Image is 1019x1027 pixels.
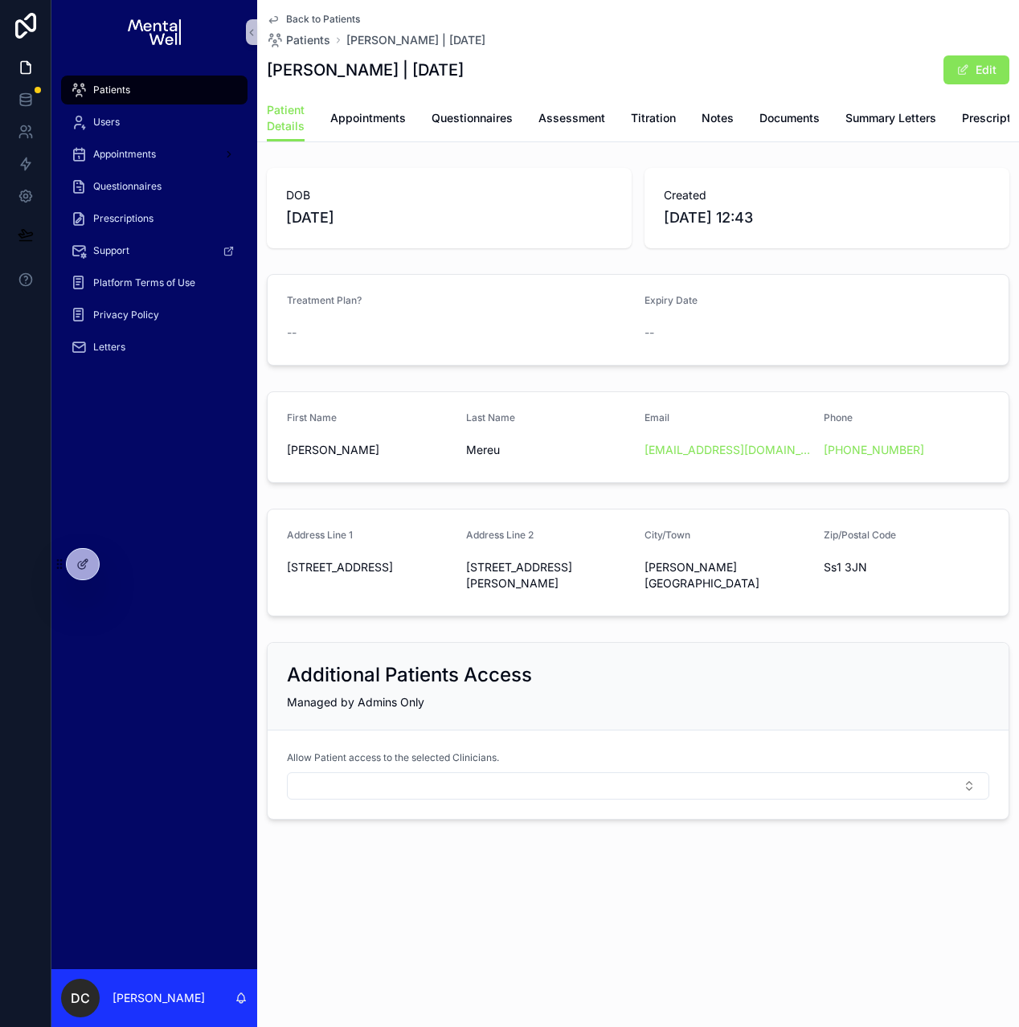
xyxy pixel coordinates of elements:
span: Address Line 2 [466,529,534,541]
span: [PERSON_NAME][GEOGRAPHIC_DATA] [645,559,811,591]
span: Users [93,116,120,129]
a: Prescriptions [61,204,248,233]
span: Ss1 3JN [824,559,990,575]
a: [EMAIL_ADDRESS][DOMAIN_NAME] [645,442,811,458]
span: Allow Patient access to the selected Clinicians. [287,751,499,764]
span: Patients [93,84,130,96]
span: Summary Letters [845,110,936,126]
span: [DATE] [286,207,612,229]
span: Managed by Admins Only [287,695,424,709]
span: -- [645,325,654,341]
span: Support [93,244,129,257]
span: Questionnaires [432,110,513,126]
span: Phone [824,411,853,423]
span: Platform Terms of Use [93,276,195,289]
a: [PHONE_NUMBER] [824,442,924,458]
span: Created [664,187,990,203]
h2: Additional Patients Access [287,662,532,688]
span: Address Line 1 [287,529,353,541]
a: Questionnaires [432,104,513,136]
img: App logo [128,19,180,45]
span: -- [287,325,297,341]
a: Patients [61,76,248,104]
div: scrollable content [51,64,257,383]
span: [STREET_ADDRESS][PERSON_NAME] [466,559,632,591]
a: Assessment [538,104,605,136]
span: DC [71,988,90,1008]
a: Documents [759,104,820,136]
span: Treatment Plan? [287,294,362,306]
span: Assessment [538,110,605,126]
span: Appointments [330,110,406,126]
button: Edit [943,55,1009,84]
span: Titration [631,110,676,126]
a: Titration [631,104,676,136]
span: Back to Patients [286,13,360,26]
a: Privacy Policy [61,301,248,329]
a: [PERSON_NAME] | [DATE] [346,32,485,48]
span: First Name [287,411,337,423]
span: Privacy Policy [93,309,159,321]
a: Summary Letters [845,104,936,136]
span: Zip/Postal Code [824,529,896,541]
span: City/Town [645,529,690,541]
a: Platform Terms of Use [61,268,248,297]
a: Users [61,108,248,137]
a: Questionnaires [61,172,248,201]
span: Questionnaires [93,180,162,193]
span: [DATE] 12:43 [664,207,990,229]
span: Last Name [466,411,515,423]
span: Notes [702,110,734,126]
a: Notes [702,104,734,136]
button: Select Button [287,772,989,800]
span: Patient Details [267,102,305,134]
a: Patients [267,32,330,48]
a: Letters [61,333,248,362]
span: Prescriptions [93,212,153,225]
span: Mereu [466,442,632,458]
span: Documents [759,110,820,126]
a: Appointments [330,104,406,136]
span: [STREET_ADDRESS] [287,559,453,575]
a: Back to Patients [267,13,360,26]
a: Support [61,236,248,265]
span: Appointments [93,148,156,161]
span: Expiry Date [645,294,698,306]
a: Appointments [61,140,248,169]
span: DOB [286,187,612,203]
span: Patients [286,32,330,48]
a: Patient Details [267,96,305,142]
h1: [PERSON_NAME] | [DATE] [267,59,464,81]
p: [PERSON_NAME] [113,990,205,1006]
span: Letters [93,341,125,354]
span: [PERSON_NAME] [287,442,453,458]
span: Email [645,411,669,423]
